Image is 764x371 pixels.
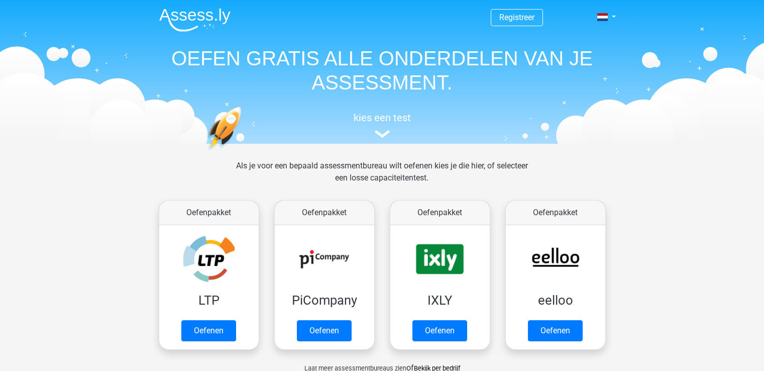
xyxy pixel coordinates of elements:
h1: OEFEN GRATIS ALLE ONDERDELEN VAN JE ASSESSMENT. [151,46,613,95]
div: Als je voor een bepaald assessmentbureau wilt oefenen kies je die hier, of selecteer een losse ca... [228,160,536,196]
a: kies een test [151,112,613,138]
a: Oefenen [528,320,583,341]
a: Oefenen [297,320,352,341]
img: oefenen [206,107,280,198]
a: Oefenen [181,320,236,341]
a: Registreer [499,13,534,22]
h5: kies een test [151,112,613,124]
img: assessment [375,130,390,138]
img: Assessly [159,8,231,32]
a: Oefenen [412,320,467,341]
